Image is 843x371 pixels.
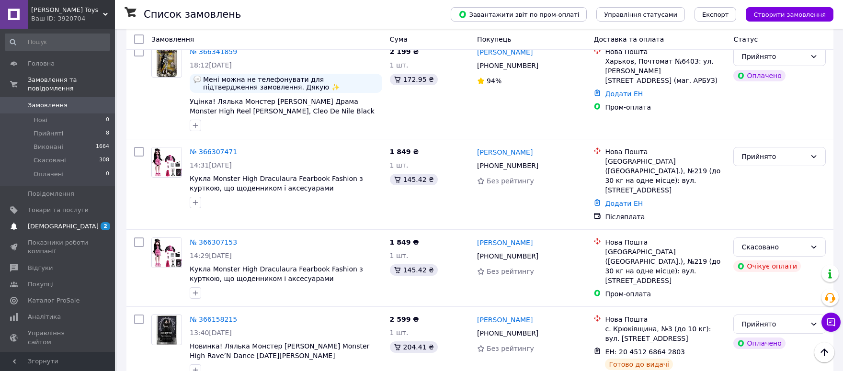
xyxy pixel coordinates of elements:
span: Без рейтингу [487,268,534,275]
div: Скасовано [741,242,806,252]
div: Харьков, Почтомат №6403: ул. [PERSON_NAME][STREET_ADDRESS] (маг. АРБУЗ) [605,56,726,85]
span: Показники роботи компанії [28,238,89,256]
img: Фото товару [152,238,182,268]
div: Нова Пошта [605,147,726,157]
a: Кукла Monster High Draculaura Fearbook Fashion з курткою, що щоденником і аксесуарами [190,175,363,192]
div: Нова Пошта [605,315,726,324]
span: Melanie Barbie Toys [31,6,103,14]
span: 1664 [96,143,109,151]
span: Аналітика [28,313,61,321]
span: ЕН: 20 4512 6864 2803 [605,348,685,356]
div: Нова Пошта [605,47,726,56]
span: Каталог ProSale [28,296,80,305]
a: Створити замовлення [736,10,833,18]
div: [GEOGRAPHIC_DATA] ([GEOGRAPHIC_DATA].), №219 (до 30 кг на одне місце): вул. [STREET_ADDRESS] [605,157,726,195]
span: 8 [106,129,109,138]
span: Управління сайтом [28,329,89,346]
span: 1 шт. [390,252,409,259]
a: [PERSON_NAME] [477,47,533,57]
a: Новинка! Лялька Монстер [PERSON_NAME] Monster High Rave’N Dance [DATE][PERSON_NAME] [190,342,369,360]
span: 2 [101,222,110,230]
span: Замовлення та повідомлення [28,76,115,93]
span: Cума [390,35,408,43]
button: Експорт [695,7,737,22]
span: Нові [34,116,47,124]
span: 2 599 ₴ [390,315,419,323]
span: Створити замовлення [753,11,826,18]
span: Завантажити звіт по пром-оплаті [458,10,579,19]
span: Покупці [28,280,54,289]
div: [PHONE_NUMBER] [475,159,540,172]
div: Нова Пошта [605,237,726,247]
span: 1 849 ₴ [390,148,419,156]
a: [PERSON_NAME] [477,315,533,325]
span: 0 [106,116,109,124]
div: Ваш ID: 3920704 [31,14,115,23]
span: Товари та послуги [28,206,89,214]
a: Фото товару [151,237,182,268]
span: [DEMOGRAPHIC_DATA] [28,222,99,231]
img: :speech_balloon: [194,76,201,83]
span: Без рейтингу [487,177,534,185]
button: Чат з покупцем [821,313,841,332]
button: Створити замовлення [746,7,833,22]
div: Прийнято [741,151,806,162]
span: 1 шт. [390,161,409,169]
span: Головна [28,59,55,68]
span: Управління статусами [604,11,677,18]
div: Оплачено [733,337,785,349]
span: 14:29[DATE] [190,252,232,259]
a: № 366158215 [190,315,237,323]
span: Доставка та оплата [593,35,664,43]
span: 1 849 ₴ [390,238,419,246]
span: Оплачені [34,170,64,179]
div: [PHONE_NUMBER] [475,326,540,340]
a: Фото товару [151,315,182,345]
button: Завантажити звіт по пром-оплаті [451,7,587,22]
span: 1 шт. [390,61,409,69]
a: Уцінка! Лялька Монстер [PERSON_NAME] Драма Monster High Reel [PERSON_NAME], Cleo De Nile Black an... [190,98,375,124]
img: Фото товару [157,47,177,77]
div: с. Крюківщина, №3 (до 10 кг): вул. [STREET_ADDRESS] [605,324,726,343]
div: 204.41 ₴ [390,341,438,353]
div: Післяплата [605,212,726,222]
h1: Список замовлень [144,9,241,20]
a: [PERSON_NAME] [477,238,533,247]
span: Статус [733,35,758,43]
div: Готово до видачі [605,359,673,370]
a: Кукла Monster High Draculaura Fearbook Fashion з курткою, що щоденником і аксесуарами [190,265,363,282]
span: 1 шт. [390,329,409,337]
span: Виконані [34,143,63,151]
span: Повідомлення [28,190,74,198]
div: Прийнято [741,51,806,62]
span: 2 199 ₴ [390,48,419,56]
span: 308 [99,156,109,165]
img: Фото товару [152,147,182,177]
div: Прийнято [741,319,806,329]
span: Скасовані [34,156,66,165]
div: [PHONE_NUMBER] [475,59,540,72]
span: Експорт [702,11,729,18]
a: Фото товару [151,147,182,178]
div: Очікує оплати [733,260,801,272]
img: Фото товару [157,315,177,345]
span: Мені можна не телефонувати для підтвердження замовлення. Дякую ✨ [203,76,378,91]
button: Наверх [814,342,834,362]
span: 0 [106,170,109,179]
a: [PERSON_NAME] [477,147,533,157]
div: 145.42 ₴ [390,174,438,185]
span: Замовлення [151,35,194,43]
button: Управління статусами [596,7,685,22]
div: Оплачено [733,70,785,81]
a: № 366307471 [190,148,237,156]
a: Додати ЕН [605,90,643,98]
span: Прийняті [34,129,63,138]
a: Додати ЕН [605,200,643,207]
span: Відгуки [28,264,53,272]
span: 94% [487,77,501,85]
a: № 366341859 [190,48,237,56]
span: 13:40[DATE] [190,329,232,337]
